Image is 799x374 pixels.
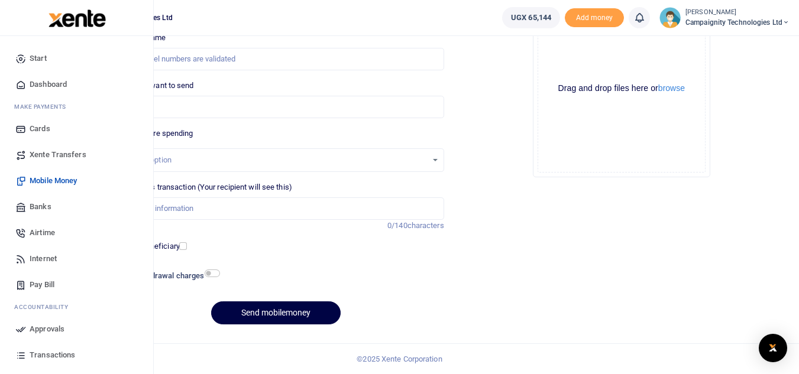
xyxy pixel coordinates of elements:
[565,8,624,28] li: Toup your wallet
[108,181,292,193] label: Memo for this transaction (Your recipient will see this)
[9,71,144,97] a: Dashboard
[108,197,444,220] input: Enter extra information
[511,12,551,24] span: UGX 65,144
[30,79,67,90] span: Dashboard
[9,342,144,368] a: Transactions
[759,334,787,362] div: Open Intercom Messenger
[685,8,790,18] small: [PERSON_NAME]
[30,279,54,291] span: Pay Bill
[685,17,790,28] span: Campaignity Technologies Ltd
[23,303,68,311] span: countability
[9,194,144,220] a: Banks
[9,298,144,316] li: Ac
[538,83,705,94] div: Drag and drop files here or
[9,142,144,168] a: Xente Transfers
[9,272,144,298] a: Pay Bill
[30,149,86,161] span: Xente Transfers
[9,45,144,71] a: Start
[30,53,47,64] span: Start
[565,12,624,21] a: Add money
[30,349,75,361] span: Transactions
[659,7,790,28] a: profile-user [PERSON_NAME] Campaignity Technologies Ltd
[108,48,444,70] input: MTN & Airtel numbers are validated
[659,7,681,28] img: profile-user
[30,123,50,135] span: Cards
[9,316,144,342] a: Approvals
[502,7,560,28] a: UGX 65,144
[387,221,407,230] span: 0/140
[9,246,144,272] a: Internet
[30,323,64,335] span: Approvals
[30,227,55,239] span: Airtime
[9,97,144,116] li: M
[30,253,57,265] span: Internet
[20,102,66,111] span: ake Payments
[9,168,144,194] a: Mobile Money
[211,301,341,324] button: Send mobilemoney
[48,9,106,27] img: logo-large
[47,13,106,22] a: logo-small logo-large logo-large
[108,96,444,118] input: UGX
[658,84,685,92] button: browse
[497,7,565,28] li: Wallet ballance
[30,175,77,187] span: Mobile Money
[9,116,144,142] a: Cards
[9,220,144,246] a: Airtime
[30,201,51,213] span: Banks
[109,271,215,281] h6: Include withdrawal charges
[407,221,444,230] span: characters
[565,8,624,28] span: Add money
[117,154,426,166] div: Select an option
